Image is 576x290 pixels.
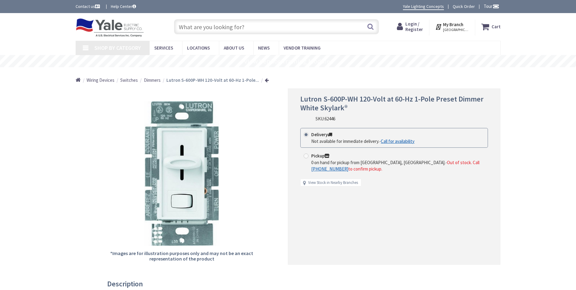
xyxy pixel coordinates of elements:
img: Yale Electric Supply Co. [76,18,144,37]
a: Wiring Devices [87,77,114,83]
a: Login / Register [397,21,423,32]
span: Locations [187,45,210,51]
span: Vendor Training [284,45,321,51]
span: Services [154,45,173,51]
h5: *Images are for illustration purposes only and may not be an exact representation of the product [110,251,254,261]
input: What are you looking for? [174,19,379,34]
span: 62446 [325,116,335,122]
a: Cart [481,21,501,32]
a: Yale Lighting Concepts [403,3,444,10]
div: - [311,138,414,144]
a: Contact us [76,3,101,9]
span: Tour [484,3,499,9]
span: Out of stock. Call to confirm pickup. [311,160,479,172]
strong: Cart [492,21,501,32]
span: Login / Register [405,21,423,32]
span: 0 on hand for pickup from [GEOGRAPHIC_DATA], [GEOGRAPHIC_DATA]. [311,160,445,165]
h3: Description [107,280,465,288]
a: [PHONE_NUMBER] [311,166,348,172]
div: - [311,159,485,172]
span: News [258,45,270,51]
div: SKU: [315,116,335,122]
span: Not available for immediate delivery. [311,138,379,144]
a: Dimmers [144,77,161,83]
span: [GEOGRAPHIC_DATA], [GEOGRAPHIC_DATA] [443,27,469,32]
span: About Us [224,45,244,51]
span: Shop By Category [94,44,141,51]
strong: My Branch [443,22,463,27]
a: View Stock in Nearby Branches [308,180,358,186]
strong: Pickup [311,153,329,159]
strong: Lutron S-600P-WH 120-Volt at 60-Hz 1-Pole... [166,77,259,83]
a: Switches [120,77,138,83]
a: Call for availability [381,138,414,144]
a: Help Center [111,3,136,9]
a: Quick Order [453,3,475,9]
span: Lutron S-600P-WH 120-Volt at 60-Hz 1-Pole Preset Dimmer White Skylark® [300,94,483,112]
img: Lutron S-600P-WH 120-Volt at 60-Hz 1-Pole Preset Dimmer White Skylark® [110,101,254,246]
strong: Delivery [311,132,332,137]
div: My Branch [GEOGRAPHIC_DATA], [GEOGRAPHIC_DATA] [435,21,469,32]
